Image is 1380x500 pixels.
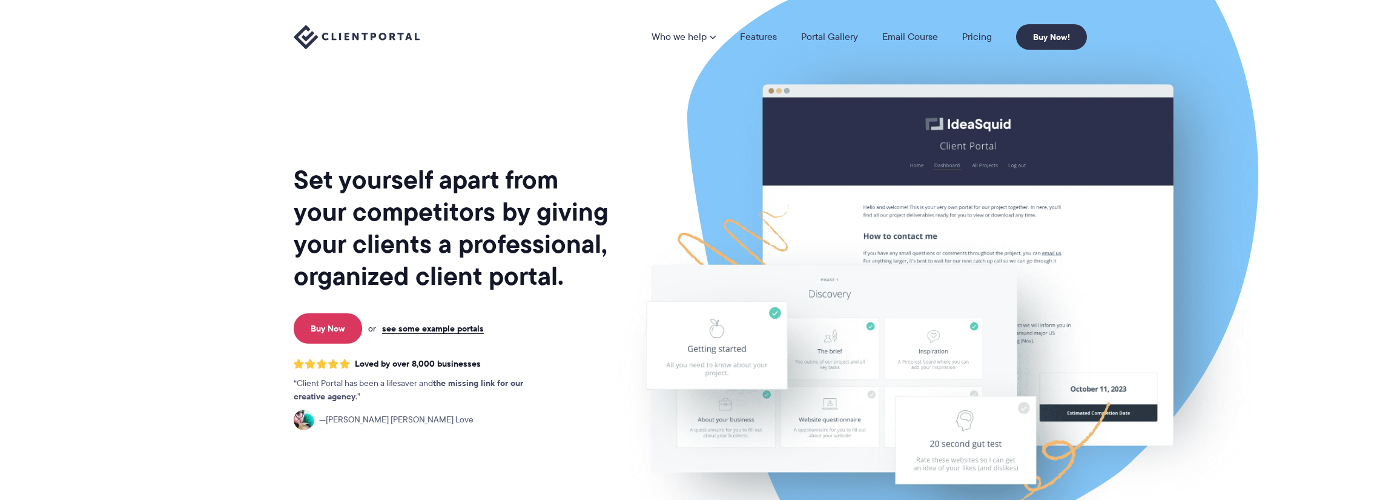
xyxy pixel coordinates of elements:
h1: Set yourself apart from your competitors by giving your clients a professional, organized client ... [294,164,611,292]
a: Features [740,32,777,42]
a: Buy Now [294,313,362,344]
a: Pricing [962,32,992,42]
strong: the missing link for our creative agency [294,376,523,403]
a: Buy Now! [1016,24,1087,50]
span: Loved by over 8,000 businesses [355,359,481,369]
span: or [368,323,376,334]
span: [PERSON_NAME] [PERSON_NAME] Love [319,413,474,427]
a: Email Course [882,32,938,42]
a: Portal Gallery [801,32,858,42]
p: Client Portal has been a lifesaver and . [294,377,548,404]
a: Who we help [652,32,716,42]
a: see some example portals [382,323,484,334]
